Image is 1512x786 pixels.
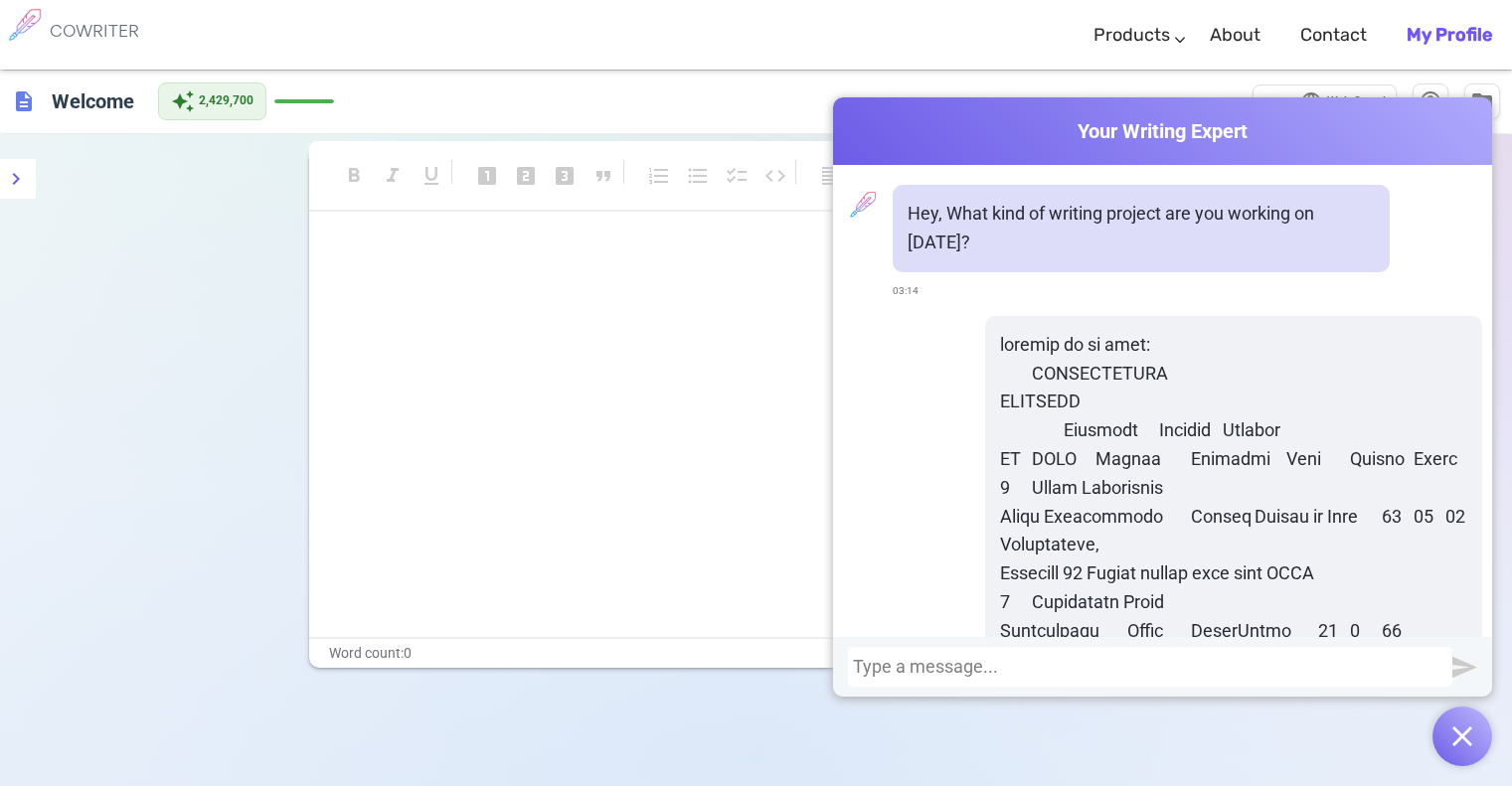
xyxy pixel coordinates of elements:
img: profile [843,185,883,225]
a: Products [1093,6,1170,65]
span: Your Writing Expert [833,117,1492,146]
img: Open chat [1452,726,1472,746]
span: looks_two [514,164,538,188]
img: Send [1452,655,1477,680]
span: format_align_left [819,164,843,188]
button: Manage Documents [1464,83,1500,119]
span: auto_awesome [171,89,195,113]
button: Help & Shortcuts [1413,83,1448,119]
span: 2,429,700 [199,91,253,111]
span: language [1299,90,1323,114]
span: Web Search [1327,92,1390,112]
span: looks_one [475,164,499,188]
a: About [1210,6,1260,65]
div: Word count: 0 [309,639,1204,668]
span: format_bold [342,164,366,188]
a: My Profile [1407,6,1492,65]
span: checklist [725,164,749,188]
span: format_quote [591,164,615,188]
span: format_list_numbered [647,164,671,188]
span: description [12,89,36,113]
span: help_outline [1419,89,1442,113]
span: folder [1470,89,1494,113]
span: format_list_bulleted [686,164,710,188]
span: looks_3 [553,164,577,188]
span: format_underlined [420,164,443,188]
span: code [763,164,787,188]
span: format_italic [381,164,405,188]
p: Hey, What kind of writing project are you working on [DATE]? [908,200,1375,257]
a: Contact [1300,6,1367,65]
h6: Click to edit title [44,81,142,121]
span: 03:14 [893,277,919,306]
h6: COWRITER [50,22,139,40]
b: My Profile [1407,24,1492,46]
